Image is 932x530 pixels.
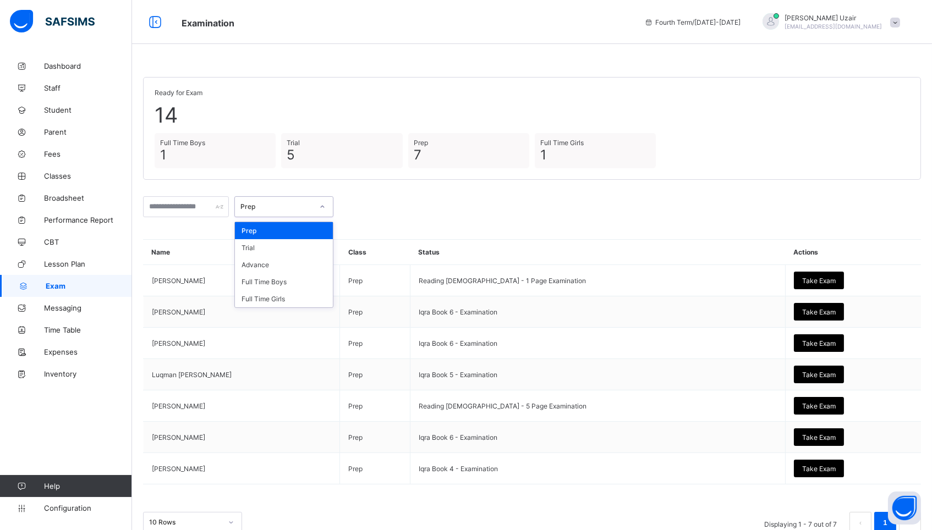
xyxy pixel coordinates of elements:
td: [PERSON_NAME] [144,453,340,484]
td: Prep [340,422,410,453]
td: Luqman [PERSON_NAME] [144,359,340,390]
div: SheikhUzair [752,13,906,31]
td: Iqra Book 6 - Examination [410,328,786,359]
span: Classes [44,172,132,180]
th: Class [340,240,410,265]
span: Dashboard [44,62,132,70]
img: safsims [10,10,95,33]
span: Configuration [44,504,131,512]
span: Full Time Girls [540,139,650,147]
span: [EMAIL_ADDRESS][DOMAIN_NAME] [785,23,882,30]
td: Prep [340,390,410,422]
span: CBT [44,238,132,246]
span: Full Time Boys [160,139,270,147]
td: [PERSON_NAME] [144,328,340,359]
div: Prep [240,203,313,211]
td: Iqra Book 4 - Examination [410,453,786,484]
td: Reading [DEMOGRAPHIC_DATA] - 1 Page Examination [410,265,786,296]
div: Full Time Boys [235,273,333,290]
td: Prep [340,296,410,328]
span: Messaging [44,303,132,312]
span: Take Exam [802,402,836,410]
span: Expenses [44,347,132,356]
span: Time Table [44,325,132,334]
span: Take Exam [802,371,836,379]
th: Status [410,240,786,265]
span: Take Exam [802,433,836,441]
td: [PERSON_NAME] [144,265,340,296]
span: 1 [540,147,650,163]
span: 14 [155,102,909,128]
td: Prep [340,453,410,484]
th: Actions [785,240,921,265]
span: Take Exam [802,339,836,347]
div: Trial [235,239,333,256]
span: Student [44,106,132,114]
span: Fees [44,150,132,158]
span: Broadsheet [44,194,132,202]
span: Trial [287,139,397,147]
span: Take Exam [802,308,836,316]
td: Iqra Book 6 - Examination [410,422,786,453]
span: [PERSON_NAME] Uzair [785,14,882,22]
td: Prep [340,265,410,296]
td: [PERSON_NAME] [144,296,340,328]
div: 10 Rows [149,518,222,527]
button: Open asap [888,492,921,525]
div: Advance [235,256,333,273]
td: Prep [340,359,410,390]
div: Full Time Girls [235,290,333,307]
span: Inventory [44,369,132,378]
td: Reading [DEMOGRAPHIC_DATA] - 5 Page Examination [410,390,786,422]
td: [PERSON_NAME] [144,390,340,422]
td: Prep [340,328,410,359]
span: Performance Report [44,216,132,224]
td: Iqra Book 5 - Examination [410,359,786,390]
span: Take Exam [802,465,836,473]
span: session/term information [644,18,741,26]
a: 1 [880,516,890,530]
span: Staff [44,84,132,92]
td: Iqra Book 6 - Examination [410,296,786,328]
span: Ready for Exam [155,89,909,97]
th: Name [144,240,340,265]
span: 7 [414,147,524,163]
span: Exam [46,281,132,290]
span: Take Exam [802,277,836,285]
span: Examination [182,18,234,29]
span: Help [44,482,131,490]
span: Parent [44,128,132,136]
td: [PERSON_NAME] [144,422,340,453]
span: Lesson Plan [44,260,132,268]
span: 5 [287,147,397,163]
span: 1 [160,147,270,163]
span: Prep [414,139,524,147]
div: Prep [235,222,333,239]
